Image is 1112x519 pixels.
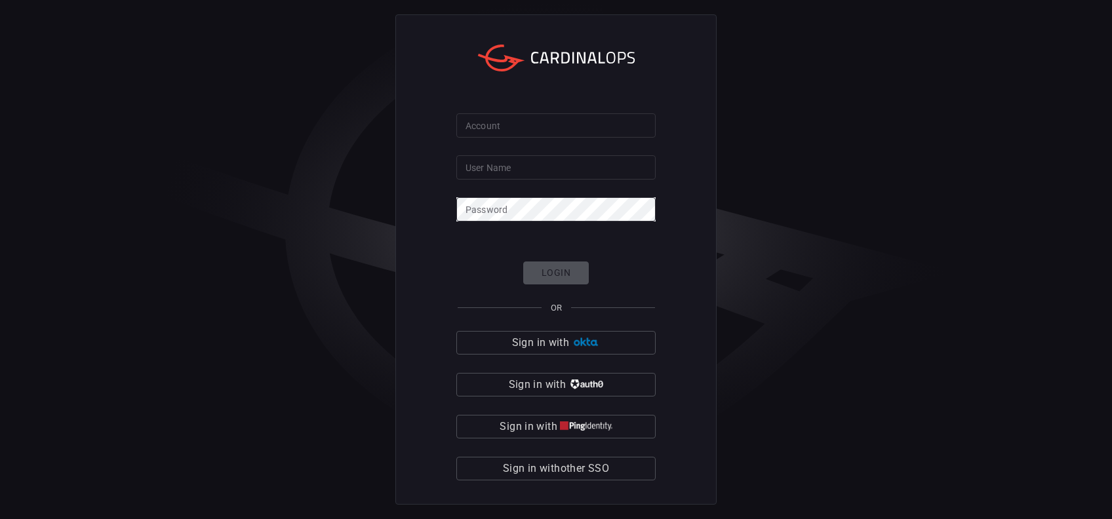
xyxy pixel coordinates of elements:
span: Sign in with [500,417,557,436]
input: Type your user name [456,155,656,180]
button: Sign in with [456,415,656,438]
button: Sign in withother SSO [456,457,656,480]
button: Sign in with [456,331,656,355]
span: OR [551,303,562,313]
span: Sign in with [512,334,569,352]
img: vP8Hhh4KuCH8AavWKdZY7RZgAAAAASUVORK5CYII= [568,379,603,389]
input: Type your account [456,113,656,138]
img: quu4iresuhQAAAABJRU5ErkJggg== [560,421,612,431]
span: Sign in with [509,375,566,394]
button: Sign in with [456,373,656,396]
span: Sign in with other SSO [503,459,609,478]
img: Ad5vKXme8s1CQAAAABJRU5ErkJggg== [572,337,600,347]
